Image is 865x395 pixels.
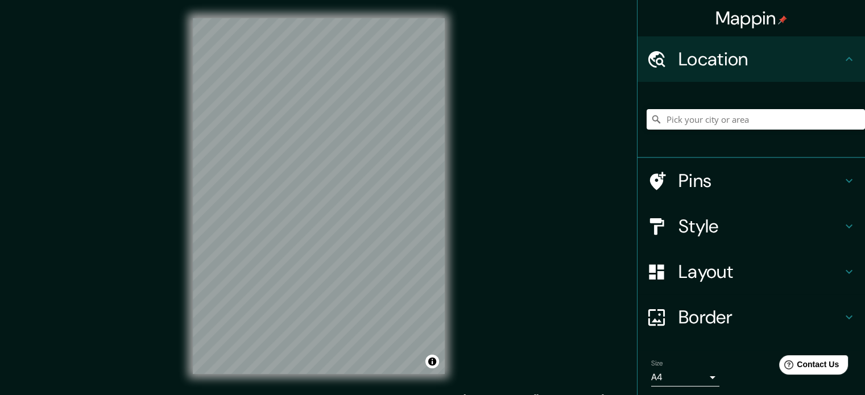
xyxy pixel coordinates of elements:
[715,7,788,30] h4: Mappin
[425,355,439,368] button: Toggle attribution
[647,109,865,130] input: Pick your city or area
[678,48,842,70] h4: Location
[764,351,852,382] iframe: Help widget launcher
[638,294,865,340] div: Border
[778,15,787,24] img: pin-icon.png
[678,260,842,283] h4: Layout
[651,359,663,368] label: Size
[678,306,842,329] h4: Border
[651,368,719,386] div: A4
[638,36,865,82] div: Location
[638,158,865,203] div: Pins
[193,18,445,374] canvas: Map
[678,215,842,238] h4: Style
[638,203,865,249] div: Style
[638,249,865,294] div: Layout
[678,169,842,192] h4: Pins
